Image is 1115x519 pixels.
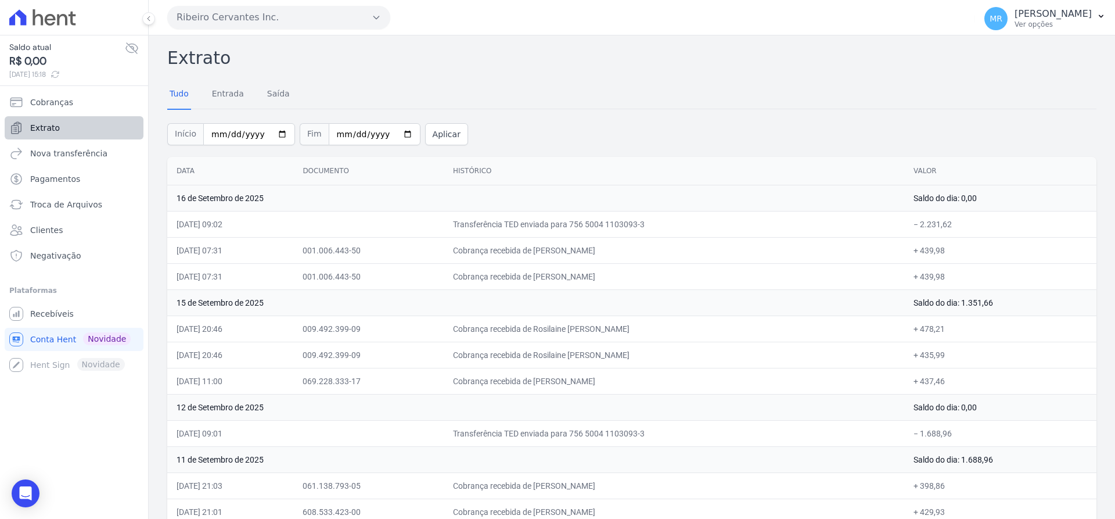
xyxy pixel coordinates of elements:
span: [DATE] 15:18 [9,69,125,80]
a: Recebíveis [5,302,143,325]
td: Cobrança recebida de [PERSON_NAME] [444,473,904,499]
span: Negativação [30,250,81,262]
td: [DATE] 09:02 [167,211,293,237]
span: Troca de Arquivos [30,199,102,210]
a: Extrato [5,116,143,139]
td: 001.006.443-50 [293,263,444,289]
td: [DATE] 11:00 [167,368,293,394]
p: [PERSON_NAME] [1015,8,1092,20]
button: MR [PERSON_NAME] Ver opções [975,2,1115,35]
td: [DATE] 07:31 [167,263,293,289]
th: Data [167,157,293,185]
th: Histórico [444,157,904,185]
nav: Sidebar [9,91,139,377]
td: Saldo do dia: 0,00 [904,394,1096,420]
a: Entrada [210,80,246,110]
span: Nova transferência [30,148,107,159]
td: Cobrança recebida de [PERSON_NAME] [444,368,904,394]
td: 009.492.399-09 [293,342,444,368]
div: Open Intercom Messenger [12,479,39,507]
a: Cobranças [5,91,143,114]
td: [DATE] 20:46 [167,316,293,342]
th: Documento [293,157,444,185]
span: Novidade [83,332,131,345]
td: 15 de Setembro de 2025 [167,289,904,316]
a: Troca de Arquivos [5,193,143,216]
a: Saída [265,80,292,110]
a: Pagamentos [5,167,143,191]
span: MR [990,15,1002,23]
td: 061.138.793-05 [293,473,444,499]
td: [DATE] 20:46 [167,342,293,368]
span: Início [167,123,203,145]
span: Conta Hent [30,334,76,345]
td: 16 de Setembro de 2025 [167,185,904,211]
td: Cobrança recebida de Rosilaine [PERSON_NAME] [444,316,904,342]
td: Saldo do dia: 1.688,96 [904,446,1096,473]
td: [DATE] 21:03 [167,473,293,499]
button: Ribeiro Cervantes Inc. [167,6,390,29]
a: Tudo [167,80,191,110]
td: + 437,46 [904,368,1096,394]
td: + 439,98 [904,263,1096,289]
div: Plataformas [9,284,139,298]
p: Ver opções [1015,20,1092,29]
td: Cobrança recebida de Rosilaine [PERSON_NAME] [444,342,904,368]
td: 069.228.333-17 [293,368,444,394]
span: R$ 0,00 [9,53,125,69]
td: 001.006.443-50 [293,237,444,263]
a: Conta Hent Novidade [5,328,143,351]
td: − 1.688,96 [904,420,1096,446]
td: + 398,86 [904,473,1096,499]
td: 009.492.399-09 [293,316,444,342]
td: + 478,21 [904,316,1096,342]
td: Transferência TED enviada para 756 5004 1103093-3 [444,211,904,237]
button: Aplicar [425,123,468,145]
td: Saldo do dia: 1.351,66 [904,289,1096,316]
span: Cobranças [30,96,73,108]
a: Clientes [5,219,143,242]
td: Transferência TED enviada para 756 5004 1103093-3 [444,420,904,446]
h2: Extrato [167,45,1096,71]
th: Valor [904,157,1096,185]
a: Nova transferência [5,142,143,165]
td: + 435,99 [904,342,1096,368]
td: − 2.231,62 [904,211,1096,237]
span: Saldo atual [9,41,125,53]
a: Negativação [5,244,143,267]
span: Recebíveis [30,308,74,320]
td: [DATE] 07:31 [167,237,293,263]
td: 12 de Setembro de 2025 [167,394,904,420]
span: Clientes [30,224,63,236]
td: Saldo do dia: 0,00 [904,185,1096,211]
span: Fim [300,123,329,145]
td: [DATE] 09:01 [167,420,293,446]
td: Cobrança recebida de [PERSON_NAME] [444,237,904,263]
td: Cobrança recebida de [PERSON_NAME] [444,263,904,289]
td: + 439,98 [904,237,1096,263]
td: 11 de Setembro de 2025 [167,446,904,473]
span: Extrato [30,122,60,134]
span: Pagamentos [30,173,80,185]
